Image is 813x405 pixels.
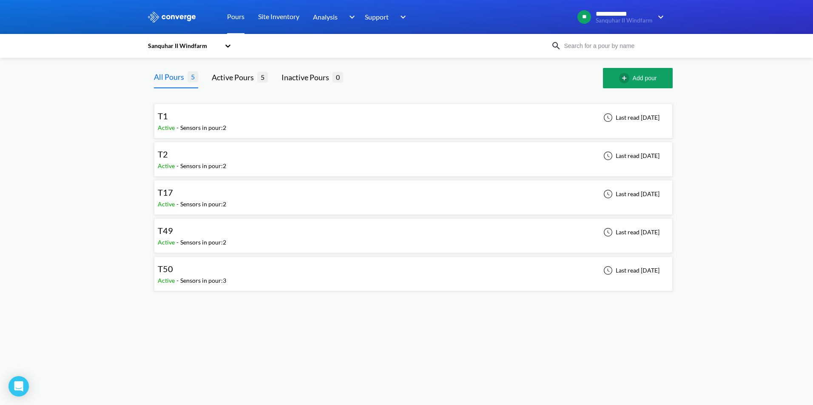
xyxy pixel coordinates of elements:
div: Last read [DATE] [599,189,662,199]
a: T49Active-Sensors in pour:2Last read [DATE] [154,228,673,235]
span: Active [158,200,176,208]
img: icon-search.svg [551,41,561,51]
div: Open Intercom Messenger [9,376,29,397]
div: Sensors in pour: 2 [180,200,226,209]
img: add-circle-outline.svg [619,73,633,83]
div: Sensors in pour: 2 [180,161,226,171]
div: Last read [DATE] [599,112,662,123]
div: Last read [DATE] [599,265,662,276]
span: Active [158,124,176,131]
span: Active [158,277,176,284]
span: T17 [158,187,173,197]
div: Active Pours [212,71,257,83]
input: Search for a pour by name [561,41,664,51]
span: Active [158,239,176,246]
span: T2 [158,149,168,159]
button: Add pour [603,68,673,88]
span: 5 [188,71,198,82]
img: downArrow.svg [652,12,666,22]
div: Sensors in pour: 2 [180,238,226,247]
a: T1Active-Sensors in pour:2Last read [DATE] [154,113,673,121]
span: T50 [158,264,173,274]
div: All Pours [154,71,188,83]
div: Sensors in pour: 2 [180,123,226,132]
span: - [176,277,180,284]
a: T50Active-Sensors in pour:3Last read [DATE] [154,266,673,273]
span: 5 [257,72,268,82]
span: Active [158,162,176,169]
div: Last read [DATE] [599,227,662,237]
div: Sanquhar II Windfarm [147,41,220,51]
div: Last read [DATE] [599,151,662,161]
a: T2Active-Sensors in pour:2Last read [DATE] [154,152,673,159]
span: - [176,124,180,131]
span: T49 [158,225,173,236]
span: Support [365,11,389,22]
span: - [176,200,180,208]
span: T1 [158,111,168,121]
img: downArrow.svg [344,12,357,22]
a: T17Active-Sensors in pour:2Last read [DATE] [154,190,673,197]
img: downArrow.svg [395,12,408,22]
span: - [176,239,180,246]
span: 0 [333,72,343,82]
div: Inactive Pours [281,71,333,83]
div: Sensors in pour: 3 [180,276,226,285]
span: Analysis [313,11,338,22]
span: Sanquhar II Windfarm [596,17,652,24]
img: logo_ewhite.svg [147,11,196,22]
span: - [176,162,180,169]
